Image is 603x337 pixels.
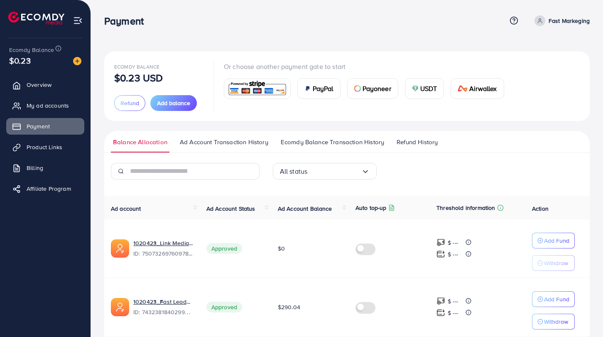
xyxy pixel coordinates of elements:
span: Ecomdy Balance [9,46,54,54]
img: card [412,85,419,92]
p: $0.23 USD [114,73,163,83]
span: ID: 7432381840299671568 [133,308,193,316]
span: Add balance [157,99,190,107]
span: Balance Allocation [113,138,167,147]
span: Ecomdy Balance [114,63,159,70]
span: All status [280,165,308,178]
span: Payoneer [363,84,391,93]
img: card [227,80,288,98]
a: My ad accounts [6,97,84,114]
span: Overview [27,81,51,89]
span: Ad Account Status [206,204,255,213]
a: Product Links [6,139,84,155]
div: <span class='underline'>1020423_Fast Leads - Ecomdy_1730486261237</span></br>7432381840299671568 [133,298,193,317]
div: <span class='underline'>1020423_Link Media SRL_1747935779746</span></br>7507326976097845264 [133,239,193,258]
span: PayPal [313,84,333,93]
img: menu [73,16,83,25]
button: Withdraw [532,314,575,330]
p: Threshold information [436,203,495,213]
img: image [73,57,81,65]
button: Withdraw [532,255,575,271]
img: top-up amount [436,308,445,317]
span: $290.04 [278,303,300,311]
input: Search for option [307,165,361,178]
span: Ad account [111,204,141,213]
span: Product Links [27,143,62,151]
img: top-up amount [436,238,445,247]
button: Add balance [150,95,197,111]
span: Ad Account Balance [278,204,332,213]
img: top-up amount [436,297,445,305]
a: cardAirwallex [451,78,504,99]
span: USDT [420,84,437,93]
a: Overview [6,76,84,93]
span: Approved [206,302,242,312]
p: Add Fund [544,294,569,304]
p: Or choose another payment gate to start [224,61,511,71]
a: Billing [6,160,84,176]
img: logo [8,12,64,25]
span: Affiliate Program [27,184,71,193]
p: Add Fund [544,236,569,246]
img: card [458,85,468,92]
span: Ecomdy Balance Transaction History [281,138,384,147]
a: 1020423_Link Media SRL_1747935779746 [133,239,193,247]
img: ic-ads-acc.e4c84228.svg [111,239,129,258]
p: Auto top-up [355,203,387,213]
span: $0 [278,244,285,253]
h3: Payment [104,15,150,27]
p: $ --- [448,249,458,259]
button: Refund [114,95,145,111]
div: Search for option [273,163,377,180]
button: Add Fund [532,291,575,307]
span: Refund History [397,138,438,147]
img: ic-ads-acc.e4c84228.svg [111,298,129,316]
p: Withdraw [544,258,568,268]
a: cardUSDT [405,78,444,99]
span: My ad accounts [27,101,69,110]
p: $ --- [448,238,458,248]
p: Withdraw [544,317,568,327]
img: card [354,85,361,92]
span: $0.23 [9,48,31,73]
span: ID: 7507326976097845264 [133,249,193,258]
a: Affiliate Program [6,180,84,197]
button: Add Fund [532,233,575,248]
span: Action [532,204,549,213]
span: Airwallex [469,84,497,93]
span: Billing [27,164,43,172]
img: card [304,85,311,92]
span: Payment [27,122,50,130]
a: 1020423_Fast Leads - Ecomdy_1730486261237 [133,298,193,306]
span: Ad Account Transaction History [180,138,268,147]
p: $ --- [448,308,458,318]
a: cardPayPal [297,78,341,99]
a: card [224,79,291,99]
p: $ --- [448,296,458,306]
span: Refund [120,99,139,107]
a: Payment [6,118,84,135]
img: top-up amount [436,250,445,258]
iframe: Chat [568,300,597,331]
a: cardPayoneer [347,78,398,99]
span: Approved [206,243,242,254]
